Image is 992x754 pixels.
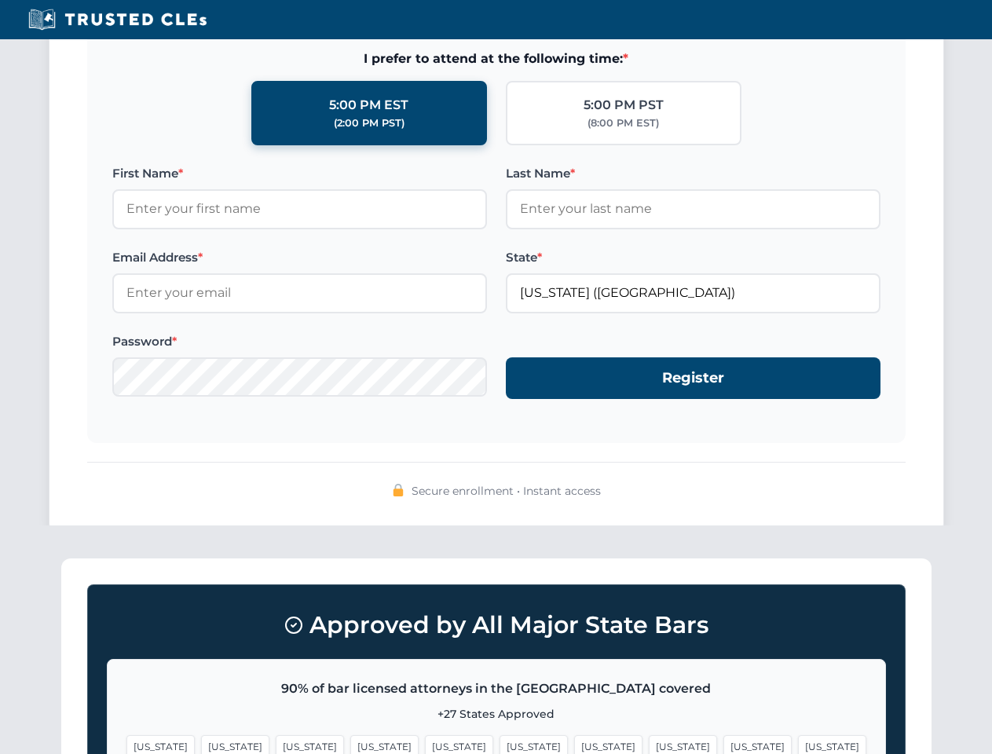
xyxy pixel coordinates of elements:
[24,8,211,31] img: Trusted CLEs
[412,482,601,500] span: Secure enrollment • Instant access
[506,248,880,267] label: State
[506,357,880,399] button: Register
[126,705,866,723] p: +27 States Approved
[329,95,408,115] div: 5:00 PM EST
[506,164,880,183] label: Last Name
[112,189,487,229] input: Enter your first name
[112,273,487,313] input: Enter your email
[126,679,866,699] p: 90% of bar licensed attorneys in the [GEOGRAPHIC_DATA] covered
[392,484,404,496] img: 🔒
[506,273,880,313] input: Florida (FL)
[334,115,404,131] div: (2:00 PM PST)
[112,49,880,69] span: I prefer to attend at the following time:
[584,95,664,115] div: 5:00 PM PST
[112,332,487,351] label: Password
[112,248,487,267] label: Email Address
[588,115,659,131] div: (8:00 PM EST)
[107,604,886,646] h3: Approved by All Major State Bars
[112,164,487,183] label: First Name
[506,189,880,229] input: Enter your last name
